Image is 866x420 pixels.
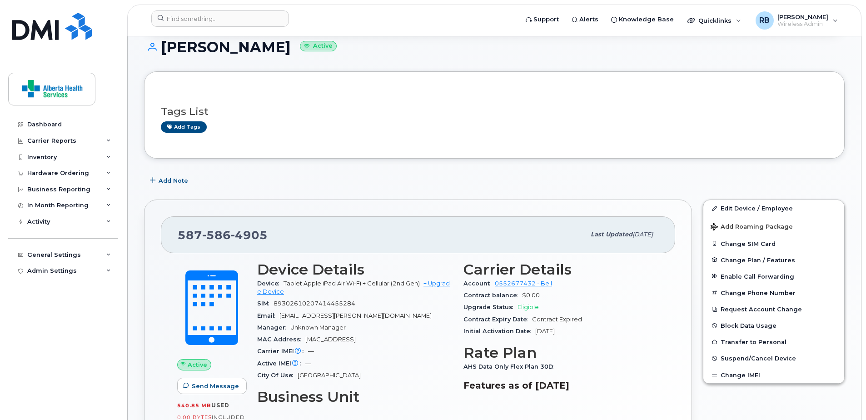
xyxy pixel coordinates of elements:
span: Initial Activation Date [463,328,535,335]
span: Contract Expiry Date [463,316,532,323]
button: Add Roaming Package [703,217,844,235]
span: $0.00 [522,292,540,299]
button: Enable Call Forwarding [703,268,844,285]
a: Knowledge Base [605,10,680,29]
span: Support [533,15,559,24]
span: 587 [178,228,268,242]
span: Upgrade Status [463,304,518,310]
span: RB [759,15,770,26]
button: Block Data Usage [703,317,844,334]
span: [GEOGRAPHIC_DATA] [298,372,361,379]
button: Change IMEI [703,367,844,383]
span: Manager [257,324,290,331]
span: — [305,360,311,367]
span: Wireless Admin [777,20,828,28]
span: Carrier IMEI [257,348,308,355]
span: 89302610207414455284 [274,300,355,307]
a: Support [519,10,565,29]
span: Change Plan / Features [721,256,795,263]
a: Add tags [161,121,207,133]
a: 0552677432 - Bell [495,280,552,287]
span: [PERSON_NAME] [777,13,828,20]
h3: Tags List [161,106,828,117]
span: Unknown Manager [290,324,346,331]
span: Quicklinks [698,17,732,24]
a: Alerts [565,10,605,29]
span: Add Note [159,176,188,185]
a: Edit Device / Employee [703,200,844,216]
button: Change SIM Card [703,235,844,252]
span: used [211,402,229,409]
span: [EMAIL_ADDRESS][PERSON_NAME][DOMAIN_NAME] [279,312,432,319]
h3: Features as of [DATE] [463,380,659,391]
h3: Business Unit [257,389,453,405]
button: Add Note [144,172,196,189]
span: AHS Data Only Flex Plan 30D [463,363,558,370]
span: Contract balance [463,292,522,299]
span: Device [257,280,284,287]
h1: [PERSON_NAME] [144,39,845,55]
span: Alerts [579,15,598,24]
button: Transfer to Personal [703,334,844,350]
h3: Device Details [257,261,453,278]
span: 540.85 MB [177,402,211,409]
span: [MAC_ADDRESS] [305,336,356,343]
span: Enable Call Forwarding [721,273,794,280]
div: Quicklinks [681,11,747,30]
button: Change Phone Number [703,285,844,301]
span: 586 [202,228,231,242]
span: Add Roaming Package [711,223,793,232]
span: Contract Expired [532,316,582,323]
button: Suspend/Cancel Device [703,350,844,366]
span: Account [463,280,495,287]
input: Find something... [151,10,289,27]
small: Active [300,41,337,51]
span: — [308,348,314,355]
button: Change Plan / Features [703,252,844,268]
span: Knowledge Base [619,15,674,24]
span: Email [257,312,279,319]
span: 4905 [231,228,268,242]
div: Ryan Ballesteros [749,11,844,30]
span: City Of Use [257,372,298,379]
button: Request Account Change [703,301,844,317]
span: MAC Address [257,336,305,343]
span: [DATE] [632,231,653,238]
span: Active IMEI [257,360,305,367]
h3: Rate Plan [463,345,659,361]
span: Suspend/Cancel Device [721,355,796,362]
span: SIM [257,300,274,307]
span: Eligible [518,304,539,310]
button: Send Message [177,378,247,394]
span: Send Message [192,382,239,390]
span: Tablet Apple iPad Air Wi-Fi + Cellular (2nd Gen) [284,280,420,287]
span: [DATE] [535,328,555,335]
h3: Carrier Details [463,261,659,278]
span: Last updated [591,231,632,238]
span: Active [188,360,207,369]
